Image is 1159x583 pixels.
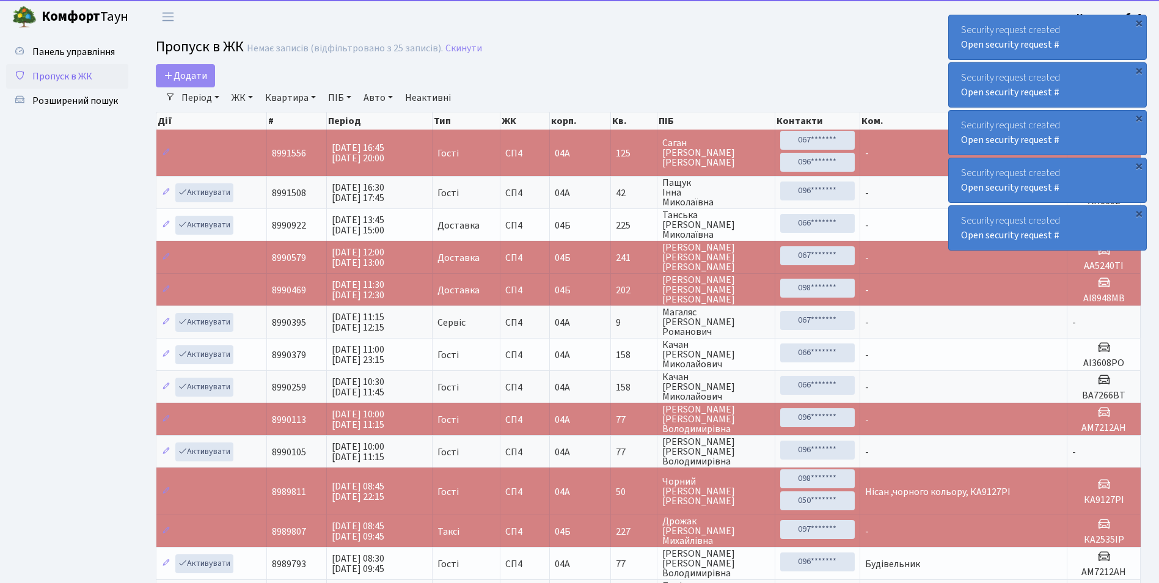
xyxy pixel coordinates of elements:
span: 158 [616,350,652,360]
span: СП4 [505,447,544,457]
th: Період [327,112,433,130]
a: Скинути [445,43,482,54]
span: 227 [616,527,652,537]
th: Ком. [860,112,1068,130]
th: корп. [550,112,611,130]
span: Саган [PERSON_NAME] [PERSON_NAME] [662,138,770,167]
span: - [865,413,869,427]
span: Гості [437,487,459,497]
span: Пащук Інна Миколаївна [662,178,770,207]
a: Open security request # [961,86,1059,99]
span: [PERSON_NAME] [PERSON_NAME] Володимирівна [662,549,770,578]
div: × [1133,64,1145,76]
span: [DATE] 12:00 [DATE] 13:00 [332,246,384,269]
div: × [1133,159,1145,172]
span: 125 [616,148,652,158]
h5: АІ3608РО [1072,358,1135,369]
span: 8990395 [272,316,306,329]
span: Нісан ,чорного кольору, КА9127РІ [865,485,1011,499]
a: Консьєрж б. 4. [1077,10,1144,24]
span: Пропуск в ЖК [156,36,244,57]
div: × [1133,16,1145,29]
span: Гості [437,350,459,360]
a: Розширений пошук [6,89,128,113]
span: - [865,251,869,265]
span: 77 [616,415,652,425]
span: 04А [555,348,570,362]
span: 241 [616,253,652,263]
span: - [865,147,869,160]
h5: ВА7266ВТ [1072,390,1135,402]
span: 04А [555,147,570,160]
span: Гості [437,148,459,158]
span: Чорний [PERSON_NAME] [PERSON_NAME] [662,477,770,506]
span: СП4 [505,253,544,263]
span: Таун [42,7,128,28]
span: Качан [PERSON_NAME] Миколайович [662,372,770,402]
span: СП4 [505,527,544,537]
span: Качан [PERSON_NAME] Миколайович [662,340,770,369]
span: 202 [616,285,652,295]
span: 04А [555,186,570,200]
span: [PERSON_NAME] [PERSON_NAME] [PERSON_NAME] [662,243,770,272]
span: [DATE] 16:30 [DATE] 17:45 [332,181,384,205]
span: 04А [555,446,570,459]
span: - [865,186,869,200]
span: [DATE] 11:00 [DATE] 23:15 [332,343,384,367]
h5: АМ7212АН [1072,566,1135,578]
h5: АІ8948МВ [1072,293,1135,304]
span: - [865,219,869,232]
a: Активувати [175,216,233,235]
span: Додати [164,69,207,82]
span: 8989807 [272,525,306,538]
span: 42 [616,188,652,198]
a: Активувати [175,378,233,397]
span: Панель управління [32,45,115,59]
span: 04Б [555,219,571,232]
div: Security request created [949,158,1146,202]
th: Кв. [611,112,657,130]
a: Квартира [260,87,321,108]
span: [DATE] 08:45 [DATE] 22:15 [332,480,384,504]
a: Період [177,87,224,108]
div: Security request created [949,63,1146,107]
span: - [865,381,869,394]
a: Open security request # [961,133,1059,147]
span: - [865,348,869,362]
span: 04Б [555,525,571,538]
th: # [267,112,327,130]
span: Сервіс [437,318,466,328]
span: 8990379 [272,348,306,362]
b: Комфорт [42,7,100,26]
span: СП4 [505,318,544,328]
span: Гості [437,188,459,198]
a: Open security request # [961,229,1059,242]
a: Open security request # [961,181,1059,194]
span: Гості [437,415,459,425]
span: 8990922 [272,219,306,232]
span: Будівельник [865,557,920,571]
h5: АМ7212АН [1072,422,1135,434]
span: СП4 [505,221,544,230]
span: [DATE] 11:15 [DATE] 12:15 [332,310,384,334]
div: Security request created [949,111,1146,155]
span: СП4 [505,559,544,569]
span: Магаляс [PERSON_NAME] Романович [662,307,770,337]
span: Танська [PERSON_NAME] Миколаївна [662,210,770,240]
span: 77 [616,559,652,569]
th: Контакти [775,112,860,130]
h5: КА9127РІ [1072,494,1135,506]
a: Панель управління [6,40,128,64]
span: 8990259 [272,381,306,394]
a: Неактивні [400,87,456,108]
span: [PERSON_NAME] [PERSON_NAME] Володимирівна [662,437,770,466]
span: 158 [616,383,652,392]
button: Переключити навігацію [153,7,183,27]
span: [DATE] 08:45 [DATE] 09:45 [332,519,384,543]
span: СП4 [505,148,544,158]
span: [DATE] 10:30 [DATE] 11:45 [332,375,384,399]
span: Розширений пошук [32,94,118,108]
span: Доставка [437,253,480,263]
span: - [865,446,869,459]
